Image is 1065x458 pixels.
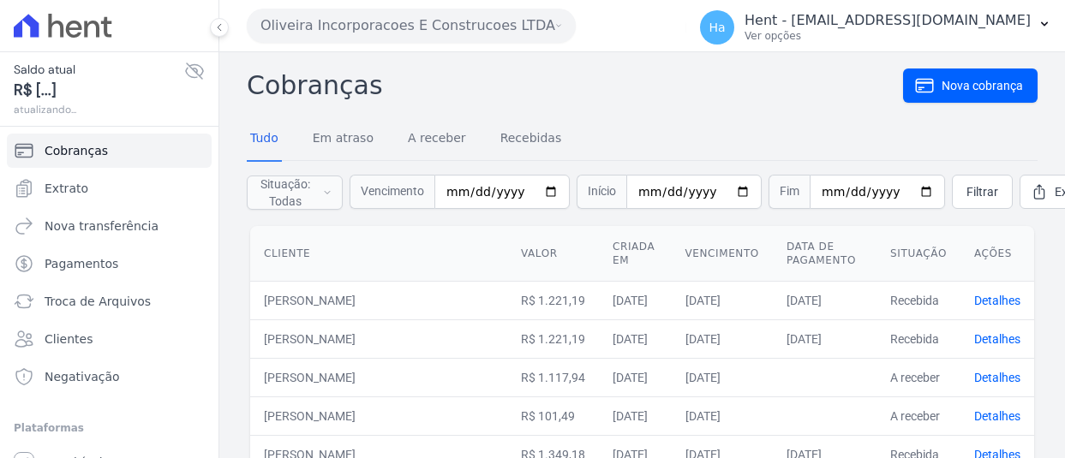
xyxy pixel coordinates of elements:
[14,418,205,438] div: Plataformas
[7,360,212,394] a: Negativação
[7,171,212,205] a: Extrato
[942,77,1023,94] span: Nova cobrança
[7,209,212,243] a: Nova transferência
[497,117,565,162] a: Recebidas
[599,226,672,282] th: Criada em
[769,175,810,209] span: Fim
[686,3,1065,51] button: Ha Hent - [EMAIL_ADDRESS][DOMAIN_NAME] Ver opções
[745,12,1031,29] p: Hent - [EMAIL_ADDRESS][DOMAIN_NAME]
[877,226,960,282] th: Situação
[599,281,672,319] td: [DATE]
[974,294,1020,307] a: Detalhes
[507,281,599,319] td: R$ 1.221,19
[250,358,507,396] td: [PERSON_NAME]
[247,66,903,104] h2: Cobranças
[45,217,159,235] span: Nova transferência
[7,284,212,318] a: Troca de Arquivos
[7,322,212,356] a: Clientes
[250,319,507,358] td: [PERSON_NAME]
[45,142,108,159] span: Cobranças
[974,371,1020,384] a: Detalhes
[577,175,626,209] span: Início
[672,226,773,282] th: Vencimento
[404,117,470,162] a: A receber
[247,175,343,210] button: Situação: Todas
[877,358,960,396] td: A receber
[773,226,877,282] th: Data de pagamento
[14,61,184,79] span: Saldo atual
[773,281,877,319] td: [DATE]
[960,226,1034,282] th: Ações
[974,332,1020,346] a: Detalhes
[7,247,212,281] a: Pagamentos
[507,226,599,282] th: Valor
[966,183,998,200] span: Filtrar
[672,281,773,319] td: [DATE]
[250,396,507,435] td: [PERSON_NAME]
[877,281,960,319] td: Recebida
[45,330,93,348] span: Clientes
[672,319,773,358] td: [DATE]
[974,409,1020,423] a: Detalhes
[7,134,212,168] a: Cobranças
[309,117,377,162] a: Em atraso
[599,396,672,435] td: [DATE]
[745,29,1031,43] p: Ver opções
[773,319,877,358] td: [DATE]
[247,9,576,43] button: Oliveira Incorporacoes E Construcoes LTDA
[903,68,1038,103] a: Nova cobrança
[507,396,599,435] td: R$ 101,49
[45,255,118,272] span: Pagamentos
[258,175,313,210] span: Situação: Todas
[250,281,507,319] td: [PERSON_NAME]
[672,396,773,435] td: [DATE]
[507,358,599,396] td: R$ 1.117,94
[709,21,725,33] span: Ha
[877,396,960,435] td: A receber
[250,226,507,282] th: Cliente
[45,293,151,310] span: Troca de Arquivos
[14,102,184,117] span: atualizando...
[877,319,960,358] td: Recebida
[952,175,1013,209] a: Filtrar
[14,79,184,102] span: R$ [...]
[599,319,672,358] td: [DATE]
[599,358,672,396] td: [DATE]
[45,180,88,197] span: Extrato
[45,368,120,385] span: Negativação
[672,358,773,396] td: [DATE]
[247,117,282,162] a: Tudo
[507,319,599,358] td: R$ 1.221,19
[350,175,434,209] span: Vencimento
